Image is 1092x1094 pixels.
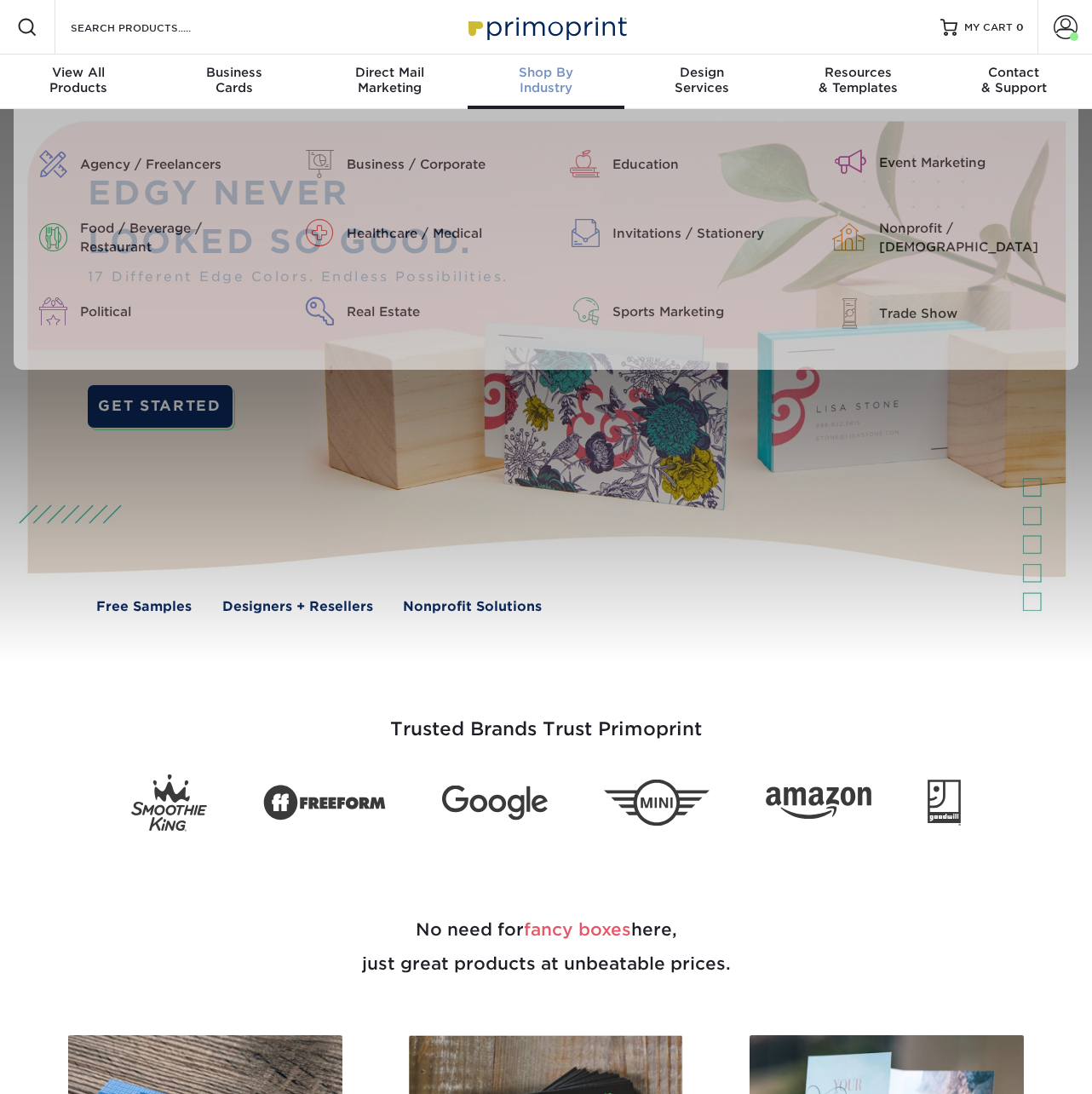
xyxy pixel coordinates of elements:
span: MY CART [964,20,1013,35]
a: Resources& Templates [780,55,936,109]
span: 0 [1016,21,1024,33]
div: Real Estate [347,302,533,321]
img: Primoprint [461,9,631,45]
a: Direct MailMarketing [312,55,468,109]
span: Resources [780,65,936,80]
div: Event Marketing [879,153,1066,172]
h3: Trusted Brands Trust Primoprint [48,677,1044,761]
a: Event Marketing [825,150,1066,175]
a: Invitations / Stationery [559,219,800,247]
a: Food / Beverage / Restaurant [26,219,267,256]
div: Services [624,65,780,95]
a: Business / Corporate [293,150,534,178]
img: Amazon [766,786,871,819]
img: Google [442,786,548,820]
a: Trade Show [825,297,1066,329]
a: BusinessCards [156,55,312,109]
div: Nonprofit / [DEMOGRAPHIC_DATA] [879,219,1066,256]
a: Political [26,297,267,325]
span: Contact [936,65,1092,80]
h2: No need for here, just great products at unbeatable prices. [48,872,1044,1022]
div: & Templates [780,65,936,95]
a: Agency / Freelancers [26,150,267,178]
div: Agency / Freelancers [80,155,267,174]
a: Nonprofit / [DEMOGRAPHIC_DATA] [825,219,1066,256]
a: Real Estate [293,297,534,325]
a: Education [559,150,800,178]
div: Invitations / Stationery [612,224,799,243]
input: SEARCH PRODUCTS..... [69,17,235,37]
span: Direct Mail [312,65,468,80]
div: Food / Beverage / Restaurant [80,219,267,256]
div: Trade Show [879,304,1066,323]
img: Goodwill [928,780,961,826]
img: Freeform [263,775,386,830]
a: Contact& Support [936,55,1092,109]
span: Business [156,65,312,80]
span: fancy boxes [524,919,631,940]
div: & Support [936,65,1092,95]
a: Healthcare / Medical [293,219,534,247]
a: Shop ByIndustry [468,55,624,109]
img: Smoothie King [131,774,207,832]
span: Shop By [468,65,624,80]
div: Political [80,302,267,321]
div: Industry [468,65,624,95]
div: Education [612,155,799,174]
span: Design [624,65,780,80]
img: Mini [604,780,710,826]
div: Sports Marketing [612,302,799,321]
div: Business / Corporate [347,155,533,174]
div: Cards [156,65,312,95]
a: DesignServices [624,55,780,109]
div: Healthcare / Medical [347,224,533,243]
div: Marketing [312,65,468,95]
a: Sports Marketing [559,297,800,325]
